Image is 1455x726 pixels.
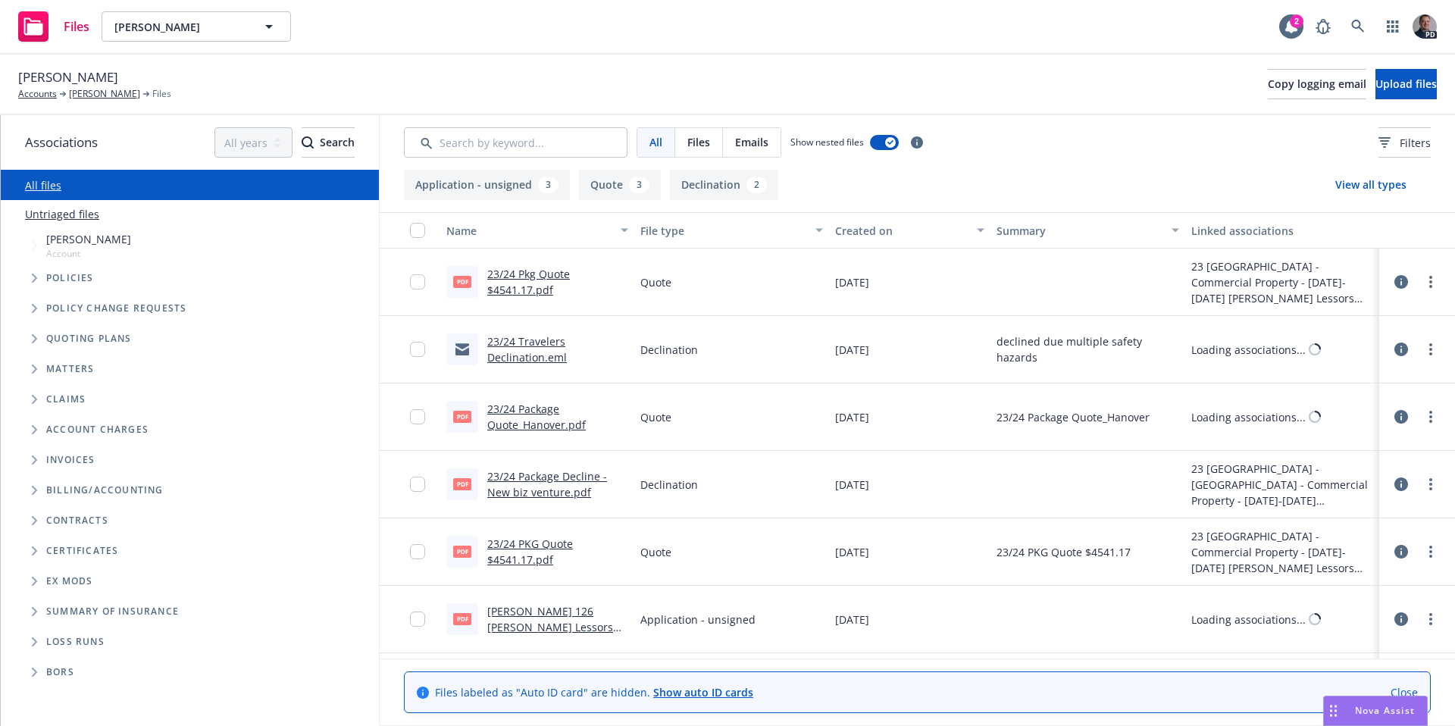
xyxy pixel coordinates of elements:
a: 23/24 PKG Quote $4541.17.pdf [487,537,573,567]
span: Declination [640,477,698,493]
button: Quote [579,170,661,200]
img: photo [1413,14,1437,39]
span: All [649,134,662,150]
span: 23/24 Package Quote_Hanover [997,409,1150,425]
div: 23 [GEOGRAPHIC_DATA] - Commercial Property - [DATE]-[DATE] [PERSON_NAME] Lessors Risk, General Li... [1191,528,1373,576]
a: 23/24 Travelers Declination.eml [487,334,567,365]
a: more [1422,408,1440,426]
span: Show nested files [790,136,864,149]
span: Summary of insurance [46,607,179,616]
div: 3 [538,177,559,193]
a: Switch app [1378,11,1408,42]
input: Toggle Row Selected [410,477,425,492]
div: Tree Example [1,228,379,475]
span: Loss Runs [46,637,105,646]
div: 2 [1290,14,1303,28]
a: Report a Bug [1308,11,1338,42]
div: File type [640,223,806,239]
span: pdf [453,546,471,557]
span: Copy logging email [1268,77,1366,91]
span: pdf [453,613,471,624]
span: Filters [1400,135,1431,151]
button: View all types [1311,170,1431,200]
button: [PERSON_NAME] [102,11,291,42]
span: [DATE] [835,477,869,493]
span: [DATE] [835,544,869,560]
a: 23/24 Pkg Quote $4541.17.pdf [487,267,570,297]
span: Invoices [46,455,95,465]
span: Quoting plans [46,334,132,343]
div: Folder Tree Example [1,475,379,687]
button: File type [634,212,828,249]
span: pdf [453,411,471,422]
div: Linked associations [1191,223,1373,239]
div: 23 [GEOGRAPHIC_DATA] - [GEOGRAPHIC_DATA] - Commercial Property - [DATE]-[DATE] [PERSON_NAME] Less... [1191,461,1373,509]
span: [PERSON_NAME] [46,231,131,247]
span: Nova Assist [1355,704,1415,717]
button: Declination [670,170,778,200]
input: Toggle Row Selected [410,544,425,559]
span: Filters [1378,135,1431,151]
span: Emails [735,134,768,150]
span: Quote [640,409,671,425]
input: Search by keyword... [404,127,627,158]
span: Upload files [1375,77,1437,91]
button: Name [440,212,634,249]
a: more [1422,543,1440,561]
a: Files [12,5,95,48]
span: declined due multiple safety hazards [997,333,1178,365]
input: Toggle Row Selected [410,274,425,289]
span: Policies [46,274,94,283]
span: Matters [46,365,94,374]
div: Loading associations... [1191,612,1306,627]
span: Application - unsigned [640,612,756,627]
input: Toggle Row Selected [410,612,425,627]
a: Untriaged files [25,206,99,222]
span: [DATE] [835,612,869,627]
div: Created on [835,223,968,239]
input: Select all [410,223,425,238]
span: Quote [640,274,671,290]
a: 23/24 Package Quote_Hanover.pdf [487,402,586,432]
button: Upload files [1375,69,1437,99]
span: Account [46,247,131,260]
a: [PERSON_NAME] 126 [PERSON_NAME] Lessors Risk.pdf [487,604,613,650]
a: more [1422,273,1440,291]
div: 2 [746,177,767,193]
button: Nova Assist [1323,696,1428,726]
a: All files [25,178,61,192]
button: Filters [1378,127,1431,158]
span: Policy change requests [46,304,186,313]
span: Associations [25,133,98,152]
span: Account charges [46,425,149,434]
span: Declination [640,342,698,358]
div: Drag to move [1324,696,1343,725]
div: Loading associations... [1191,342,1306,358]
span: [DATE] [835,342,869,358]
span: [PERSON_NAME] [114,19,246,35]
span: Files [687,134,710,150]
span: Billing/Accounting [46,486,164,495]
span: Contracts [46,516,108,525]
a: more [1422,610,1440,628]
button: Application - unsigned [404,170,570,200]
div: Loading associations... [1191,409,1306,425]
button: SearchSearch [302,127,355,158]
a: Show auto ID cards [653,685,753,699]
button: Copy logging email [1268,69,1366,99]
button: Summary [990,212,1184,249]
button: Linked associations [1185,212,1379,249]
a: more [1422,475,1440,493]
span: Ex Mods [46,577,92,586]
a: [PERSON_NAME] [69,87,140,101]
div: 23 [GEOGRAPHIC_DATA] - Commercial Property - [DATE]-[DATE] [PERSON_NAME] Lessors Risk, General Li... [1191,258,1373,306]
button: Created on [829,212,991,249]
span: Certificates [46,546,118,555]
span: BORs [46,668,74,677]
a: Search [1343,11,1373,42]
a: more [1422,340,1440,358]
div: Name [446,223,612,239]
a: Close [1391,684,1418,700]
span: [PERSON_NAME] [18,67,118,87]
div: Summary [997,223,1162,239]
